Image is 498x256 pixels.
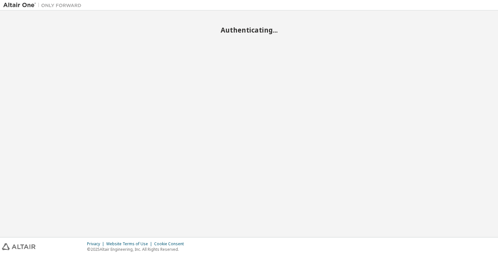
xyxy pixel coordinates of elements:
p: © 2025 Altair Engineering, Inc. All Rights Reserved. [87,247,188,252]
h2: Authenticating... [3,26,495,34]
div: Cookie Consent [154,241,188,247]
img: Altair One [3,2,85,8]
img: altair_logo.svg [2,243,36,250]
div: Privacy [87,241,106,247]
div: Website Terms of Use [106,241,154,247]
